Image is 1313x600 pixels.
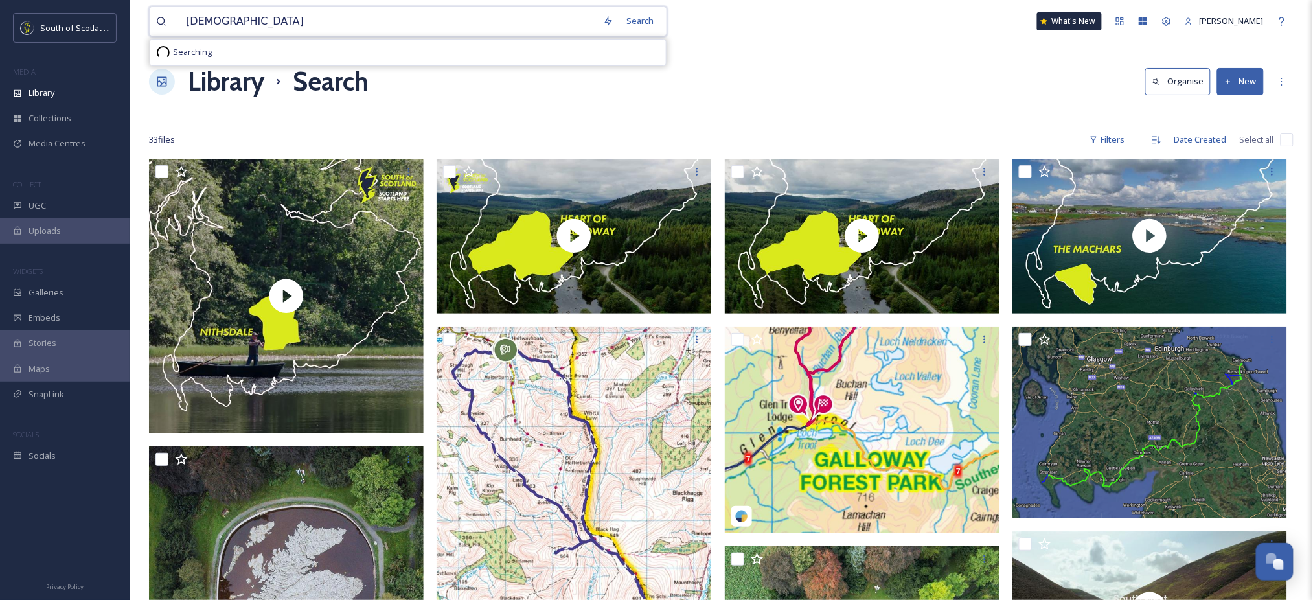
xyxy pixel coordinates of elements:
[29,137,86,150] span: Media Centres
[40,21,188,34] span: South of Scotland Destination Alliance
[1168,127,1233,152] div: Date Created
[29,225,61,237] span: Uploads
[21,21,34,34] img: images.jpeg
[1200,15,1264,27] span: [PERSON_NAME]
[29,363,50,375] span: Maps
[29,337,56,349] span: Stories
[149,133,175,146] span: 33 file s
[173,46,212,58] span: Searching
[1240,133,1274,146] span: Select all
[13,67,36,76] span: MEDIA
[29,286,63,299] span: Galleries
[1256,543,1294,581] button: Open Chat
[149,159,424,433] img: thumbnail
[1083,127,1132,152] div: Filters
[46,578,84,594] a: Privacy Policy
[1037,12,1102,30] a: What's New
[1178,8,1270,34] a: [PERSON_NAME]
[1145,68,1217,95] a: Organise
[29,450,56,462] span: Socials
[13,430,39,439] span: SOCIALS
[29,200,46,212] span: UGC
[1217,68,1264,95] button: New
[46,583,84,591] span: Privacy Policy
[1145,68,1211,95] button: Organise
[29,312,60,324] span: Embeds
[13,179,41,189] span: COLLECT
[29,388,64,400] span: SnapLink
[29,87,54,99] span: Library
[179,7,597,36] input: Search your library
[725,327,999,533] img: alan_d_thomas_09052024_18254251255080217.jpg
[29,112,71,124] span: Collections
[13,266,43,276] span: WIDGETS
[437,159,711,314] img: thumbnail
[188,62,264,101] a: Library
[293,62,369,101] h1: Search
[620,8,660,34] div: Search
[1012,327,1287,519] img: Kirkpatrick C2C Route Outline.png
[725,159,999,314] img: thumbnail
[1012,159,1287,314] img: thumbnail
[735,510,748,523] img: snapsea-logo.png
